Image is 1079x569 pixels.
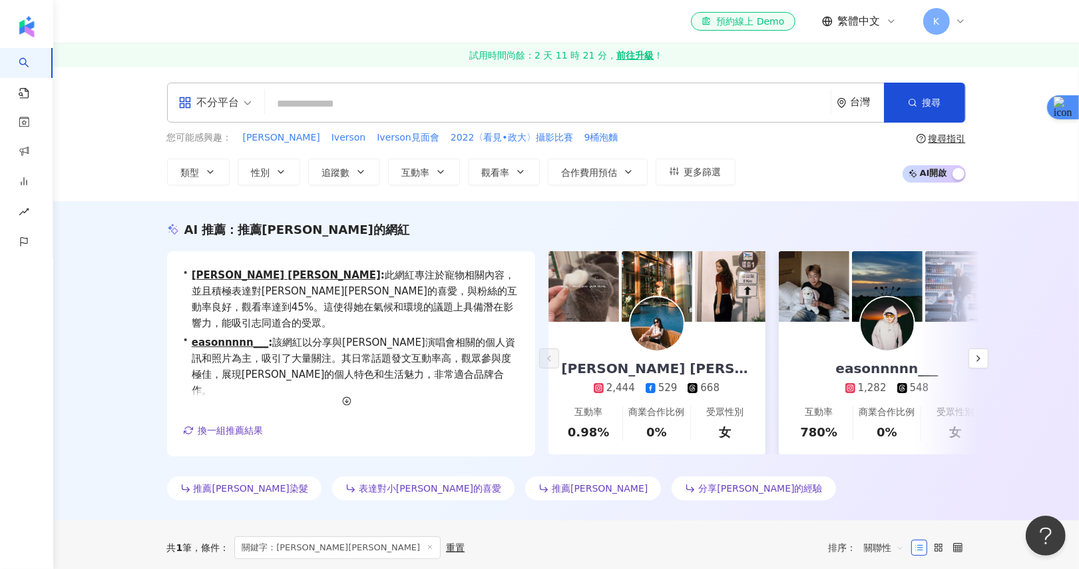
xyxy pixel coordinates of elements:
button: 互動率 [388,159,460,185]
span: 2022〈看見•政大〉攝影比賽 [451,131,573,145]
span: 分享[PERSON_NAME]的經驗 [698,483,822,494]
span: 該網紅以分享與[PERSON_NAME]演唱會相關的個人資訊和照片為主，吸引了大量關注。其日常話題發文互動率高，觀眾參與度極佳，展現[PERSON_NAME]的個人特色和生活魅力，非常適合品牌合作。 [192,334,519,398]
button: [PERSON_NAME] [242,131,321,145]
span: 追蹤數 [322,167,350,178]
span: question-circle [917,134,926,143]
div: • [183,267,519,331]
span: 性別 [252,167,270,178]
div: easonnnnn___ [823,359,952,378]
a: easonnnnn___1,282548互動率780%商業合作比例0%受眾性別女 [779,322,996,454]
span: K [933,14,939,29]
button: 觀看率 [468,159,540,185]
div: 0.98% [568,424,609,440]
span: 表達對小[PERSON_NAME]的喜愛 [359,483,501,494]
div: 商業合作比例 [628,406,684,419]
div: 互動率 [805,406,833,419]
span: 關鍵字：[PERSON_NAME][PERSON_NAME] [234,536,441,559]
button: Iverson [331,131,367,145]
span: [PERSON_NAME] [243,131,320,145]
a: [PERSON_NAME] [PERSON_NAME] [192,269,381,281]
span: : [381,269,385,281]
span: environment [837,98,847,108]
span: 觀看率 [482,167,510,178]
span: 搜尋 [923,97,941,108]
div: 預約線上 Demo [702,15,784,28]
div: 668 [700,381,720,395]
div: 0% [877,424,897,440]
a: easonnnnn___ [192,336,268,348]
a: search [19,48,45,100]
div: 搜尋指引 [929,133,966,144]
div: 1,282 [858,381,887,395]
div: 女 [719,424,731,440]
span: 互動率 [402,167,430,178]
span: 推薦[PERSON_NAME]染髮 [194,483,308,494]
span: appstore [178,96,192,109]
img: post-image [925,251,996,322]
button: 性別 [238,159,300,185]
span: 換一組推薦結果 [198,425,264,436]
span: rise [19,199,29,229]
div: 排序： [829,537,911,558]
img: logo icon [16,16,37,37]
span: 類型 [181,167,200,178]
div: 女 [949,424,961,440]
span: 更多篩選 [684,167,722,177]
div: 台灣 [851,97,884,108]
div: 受眾性別 [937,406,974,419]
button: 合作費用預估 [548,159,648,185]
div: 548 [910,381,929,395]
div: 受眾性別 [706,406,744,419]
div: 0% [646,424,667,440]
span: 9桶泡麵 [584,131,618,145]
span: 條件 ： [192,542,229,553]
button: 追蹤數 [308,159,380,185]
button: 換一組推薦結果 [183,420,264,440]
img: post-image [852,251,923,322]
span: 您可能感興趣： [167,131,232,145]
span: 1 [176,542,183,553]
span: 推薦[PERSON_NAME] [552,483,648,494]
button: 9桶泡麵 [584,131,619,145]
span: 推薦[PERSON_NAME]的網紅 [238,223,409,237]
div: • [183,334,519,398]
div: 780% [800,424,837,440]
a: [PERSON_NAME] [PERSON_NAME]2,444529668互動率0.98%商業合作比例0%受眾性別女 [548,322,765,454]
div: 共 筆 [167,542,192,553]
span: 此網紅專注於寵物相關內容，並且積極表達對[PERSON_NAME][PERSON_NAME]的喜愛，與粉絲的互動率良好，觀看率達到45%。這使得她在氣候和環境的議題上具備潛在影響力，能吸引志同道... [192,267,519,331]
div: 2,444 [606,381,635,395]
span: Iverson見面會 [377,131,439,145]
div: 商業合作比例 [859,406,915,419]
img: post-image [779,251,849,322]
strong: 前往升級 [616,49,654,62]
span: 關聯性 [864,537,904,558]
span: : [268,336,272,348]
a: 試用時間尚餘：2 天 11 時 21 分，前往升級！ [53,43,1079,67]
img: post-image [622,251,692,322]
div: 不分平台 [178,92,240,113]
span: 繁體中文 [838,14,881,29]
img: post-image [548,251,619,322]
button: 2022〈看見•政大〉攝影比賽 [450,131,574,145]
a: 預約線上 Demo [691,12,795,31]
img: KOL Avatar [861,297,914,350]
button: 更多篩選 [656,159,736,185]
span: 合作費用預估 [562,167,618,178]
button: 搜尋 [884,83,965,123]
img: post-image [695,251,765,322]
iframe: Help Scout Beacon - Open [1026,516,1066,556]
div: 互動率 [574,406,602,419]
span: Iverson [331,131,366,145]
div: AI 推薦 ： [184,221,409,238]
div: [PERSON_NAME] [PERSON_NAME] [548,359,765,378]
button: Iverson見面會 [376,131,440,145]
div: 重置 [446,542,465,553]
img: KOL Avatar [630,297,684,350]
div: 529 [658,381,678,395]
button: 類型 [167,159,230,185]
